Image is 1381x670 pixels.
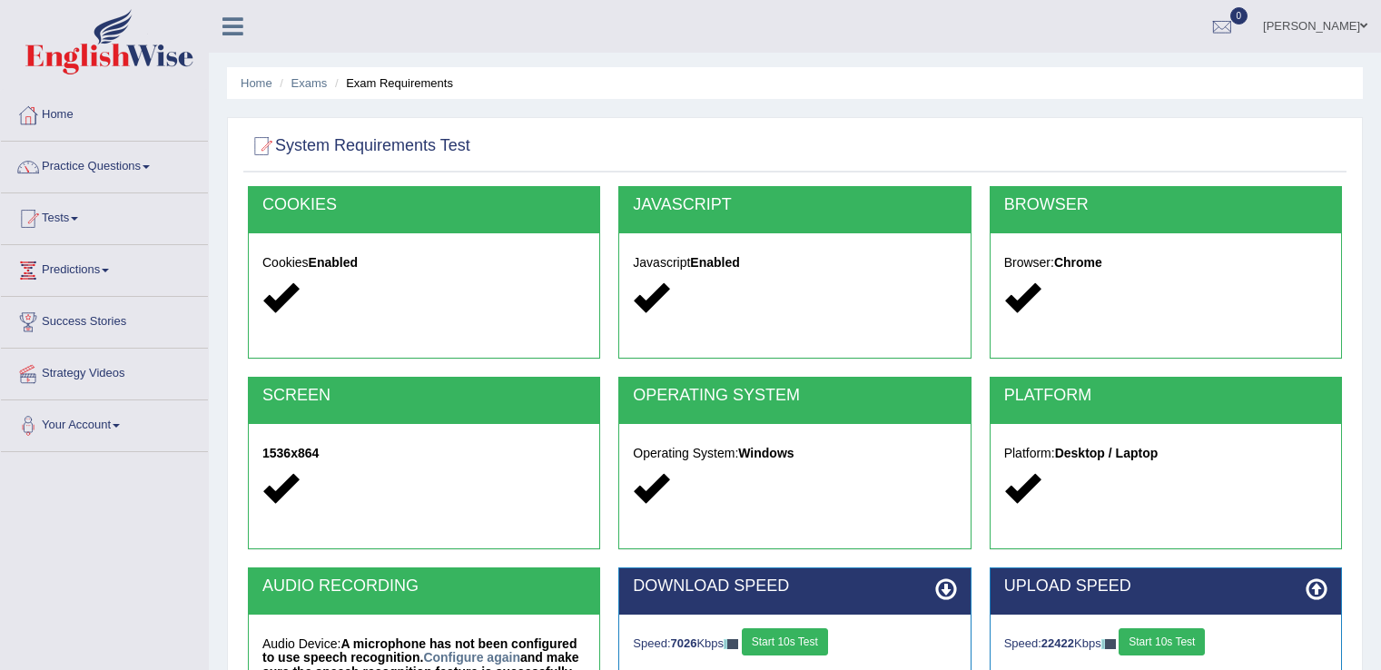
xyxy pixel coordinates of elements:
[738,446,794,460] strong: Windows
[262,196,586,214] h2: COOKIES
[291,76,328,90] a: Exams
[633,577,956,596] h2: DOWNLOAD SPEED
[262,577,586,596] h2: AUDIO RECORDING
[690,255,739,270] strong: Enabled
[1,245,208,291] a: Predictions
[1,349,208,394] a: Strategy Videos
[1,400,208,446] a: Your Account
[262,387,586,405] h2: SCREEN
[1004,628,1327,660] div: Speed: Kbps
[330,74,453,92] li: Exam Requirements
[1119,628,1205,655] button: Start 10s Test
[309,255,358,270] strong: Enabled
[423,650,520,665] a: Configure again
[1054,255,1102,270] strong: Chrome
[1055,446,1159,460] strong: Desktop / Laptop
[633,196,956,214] h2: JAVASCRIPT
[1004,256,1327,270] h5: Browser:
[1004,387,1327,405] h2: PLATFORM
[1,142,208,187] a: Practice Questions
[1004,577,1327,596] h2: UPLOAD SPEED
[633,387,956,405] h2: OPERATING SYSTEM
[1004,447,1327,460] h5: Platform:
[1,297,208,342] a: Success Stories
[1004,196,1327,214] h2: BROWSER
[1,90,208,135] a: Home
[742,628,828,655] button: Start 10s Test
[241,76,272,90] a: Home
[633,256,956,270] h5: Javascript
[1041,636,1074,650] strong: 22422
[262,446,319,460] strong: 1536x864
[671,636,697,650] strong: 7026
[1,193,208,239] a: Tests
[1230,7,1248,25] span: 0
[724,639,738,649] img: ajax-loader-fb-connection.gif
[633,447,956,460] h5: Operating System:
[633,628,956,660] div: Speed: Kbps
[248,133,470,160] h2: System Requirements Test
[262,256,586,270] h5: Cookies
[1101,639,1116,649] img: ajax-loader-fb-connection.gif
